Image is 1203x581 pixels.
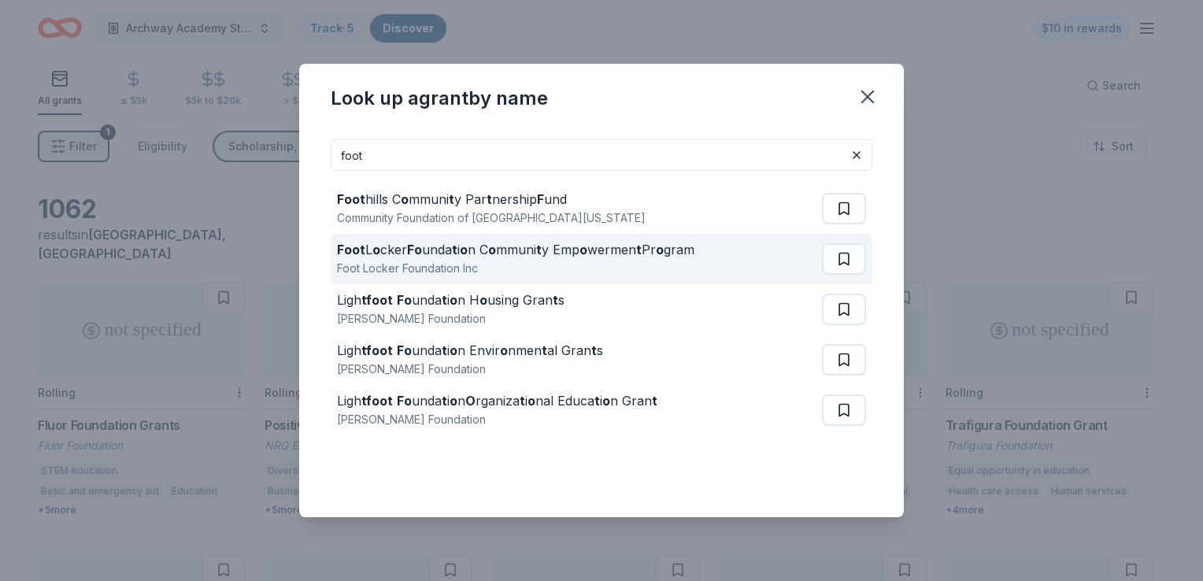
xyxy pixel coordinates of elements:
div: [PERSON_NAME] Foundation [337,410,657,429]
strong: t [542,342,547,358]
strong: Fo [397,393,412,409]
strong: t [594,393,600,409]
strong: o [579,242,587,257]
strong: t [652,393,657,409]
strong: t [591,342,597,358]
strong: t [442,393,447,409]
strong: o [450,342,457,358]
strong: F [537,191,544,207]
strong: o [450,292,457,308]
strong: o [460,242,468,257]
strong: t [442,292,447,308]
strong: t [449,191,454,207]
strong: Fo [397,342,412,358]
div: Look up a grant by name [331,86,548,111]
strong: o [372,242,380,257]
strong: t [442,342,447,358]
strong: o [500,342,508,358]
strong: O [465,393,476,409]
strong: o [450,393,457,409]
div: [PERSON_NAME] Foundation [337,360,603,379]
strong: o [656,242,664,257]
strong: o [527,393,535,409]
strong: t [636,242,642,257]
strong: Foot [337,191,365,207]
div: [PERSON_NAME] Foundation [337,309,564,328]
div: L cker unda i n C mmuni y Emp wermen Pr gram [337,240,694,259]
strong: Fo [397,292,412,308]
div: Foot Locker Foundation Inc [337,259,694,278]
div: hills C mmuni y Par nership und [337,190,646,209]
strong: tfoot [361,292,393,308]
strong: o [401,191,409,207]
div: Ligh unda i n Envir nmen al Gran s [337,341,603,360]
strong: Fo [407,242,422,257]
div: Ligh unda i n H using Gran s [337,290,564,309]
strong: o [602,393,610,409]
strong: t [487,191,492,207]
strong: Foot [337,242,365,257]
strong: t [536,242,542,257]
strong: t [520,393,525,409]
input: Search [331,139,872,171]
strong: tfoot [361,342,393,358]
strong: t [452,242,457,257]
strong: tfoot [361,393,393,409]
div: Community Foundation of [GEOGRAPHIC_DATA][US_STATE] [337,209,646,228]
strong: o [488,242,496,257]
div: Ligh unda i n rganiza i nal Educa i n Gran [337,391,657,410]
strong: o [479,292,487,308]
strong: t [553,292,558,308]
